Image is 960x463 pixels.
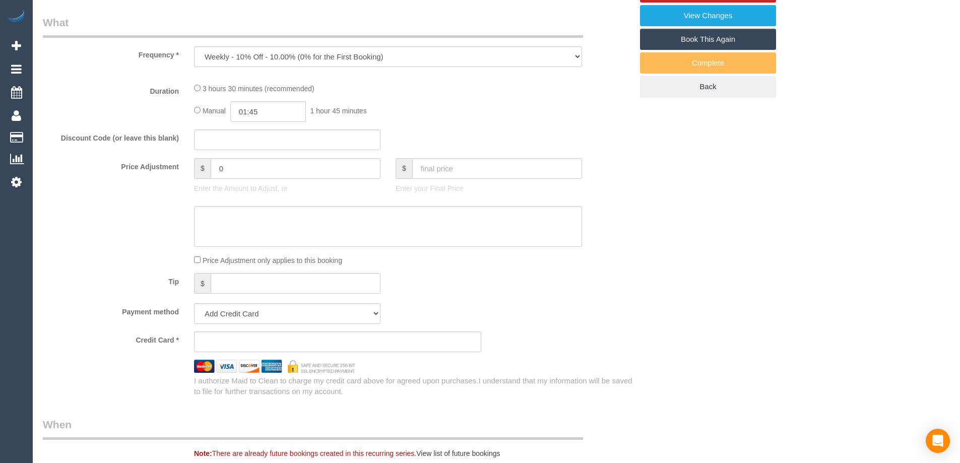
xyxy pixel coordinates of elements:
[416,449,500,457] a: View list of future bookings
[35,332,186,345] label: Credit Card *
[186,375,640,397] div: I authorize Maid to Clean to charge my credit card above for agreed upon purchases.
[43,15,583,38] legend: What
[35,46,186,60] label: Frequency *
[186,448,640,458] div: There are already future bookings created in this recurring series.
[640,76,776,97] a: Back
[35,83,186,96] label: Duration
[203,338,473,347] iframe: Secure card payment input frame
[203,256,342,264] span: Price Adjustment only applies to this booking
[194,273,211,294] span: $
[35,303,186,317] label: Payment method
[412,158,582,179] input: final price
[194,183,380,193] p: Enter the Amount to Adjust, or
[926,429,950,453] div: Open Intercom Messenger
[194,449,212,457] strong: Note:
[186,360,363,372] img: credit cards
[396,158,412,179] span: $
[35,129,186,143] label: Discount Code (or leave this blank)
[6,10,26,24] img: Automaid Logo
[396,183,582,193] p: Enter your Final Price
[43,417,583,440] legend: When
[203,107,226,115] span: Manual
[203,85,314,93] span: 3 hours 30 minutes (recommended)
[35,273,186,287] label: Tip
[310,107,367,115] span: 1 hour 45 minutes
[194,158,211,179] span: $
[640,29,776,50] a: Book This Again
[35,158,186,172] label: Price Adjustment
[640,5,776,26] a: View Changes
